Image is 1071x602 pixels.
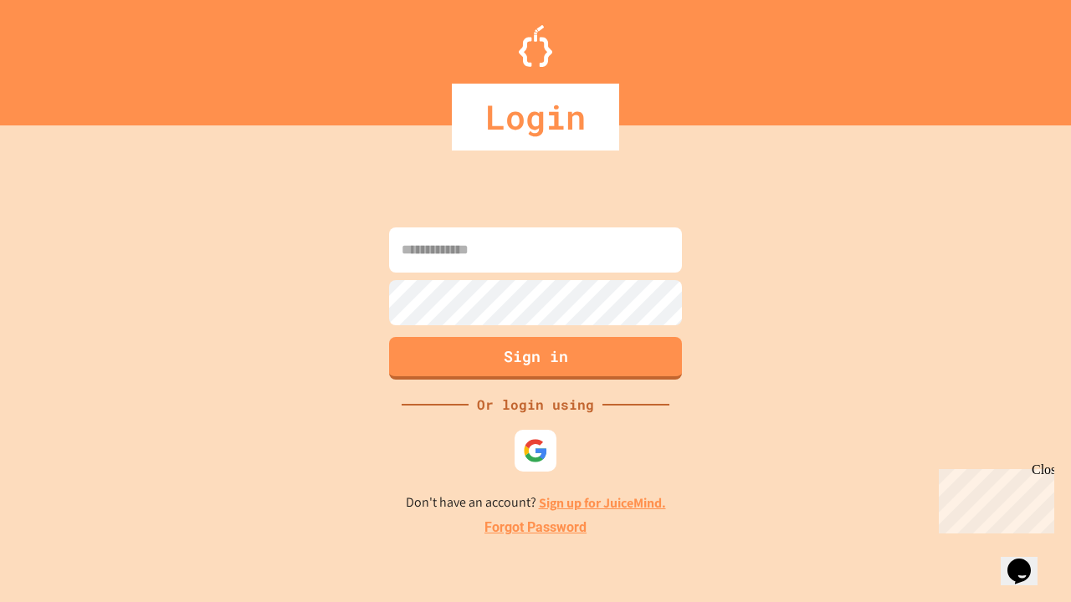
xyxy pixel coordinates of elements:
div: Or login using [469,395,602,415]
div: Login [452,84,619,150]
button: Sign in [389,337,682,380]
p: Don't have an account? [406,492,666,513]
iframe: chat widget [932,462,1054,533]
iframe: chat widget [1001,535,1054,585]
a: Sign up for JuiceMind. [539,494,666,512]
img: Logo.svg [519,25,552,67]
a: Forgot Password [484,518,587,538]
div: Chat with us now!Close [7,7,115,106]
img: google-icon.svg [523,438,548,463]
